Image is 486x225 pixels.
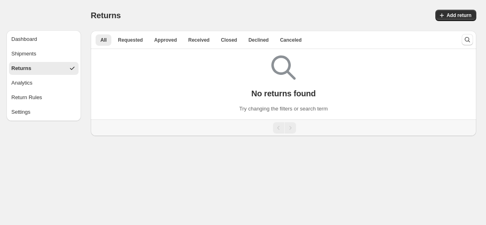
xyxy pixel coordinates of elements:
div: Analytics [11,79,32,87]
button: Shipments [9,47,79,60]
p: Try changing the filters or search term [239,105,328,113]
span: Declined [248,37,269,43]
div: Returns [11,64,31,72]
button: Return Rules [9,91,79,104]
span: Received [188,37,210,43]
span: Closed [221,37,237,43]
span: Approved [154,37,177,43]
span: Returns [91,11,121,20]
span: Requested [118,37,143,43]
span: Add return [447,12,471,19]
div: Settings [11,108,30,116]
div: Return Rules [11,93,42,102]
p: No returns found [251,89,315,98]
div: Shipments [11,50,36,58]
span: All [100,37,107,43]
button: Settings [9,106,79,119]
button: Dashboard [9,33,79,46]
nav: Pagination [91,119,476,136]
span: Canceled [280,37,301,43]
button: Returns [9,62,79,75]
button: Search and filter results [462,34,473,45]
button: Analytics [9,76,79,89]
div: Dashboard [11,35,37,43]
button: Add return [435,10,476,21]
img: Empty search results [271,55,296,80]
